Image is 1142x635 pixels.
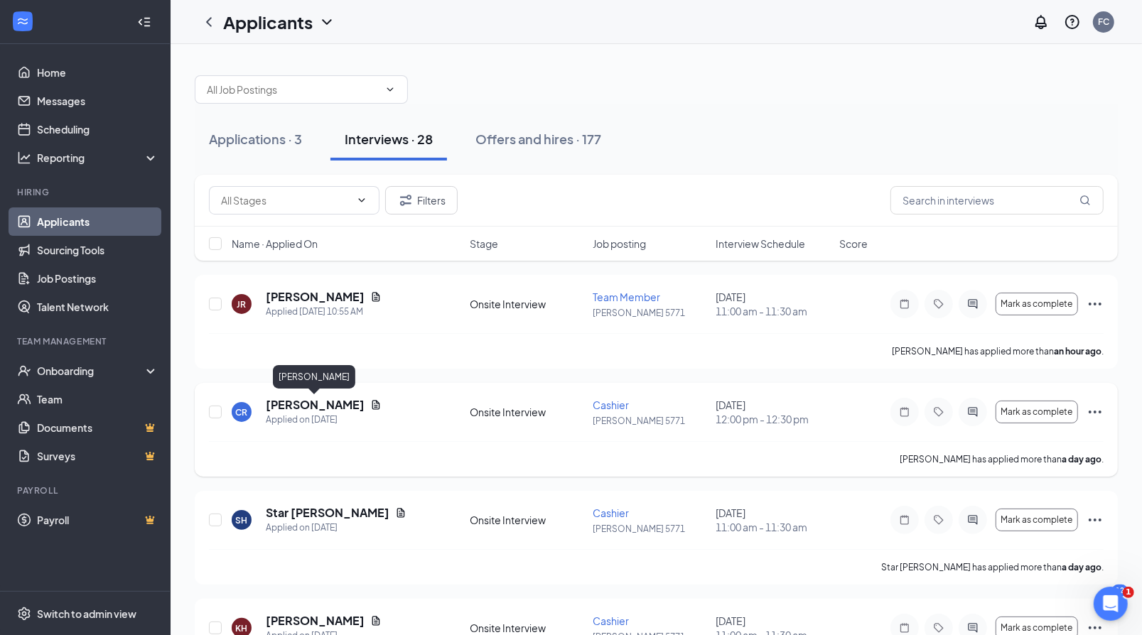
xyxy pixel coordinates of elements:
[17,484,156,496] div: Payroll
[384,84,396,95] svg: ChevronDown
[716,290,831,318] div: [DATE]
[716,520,831,534] span: 11:00 am - 11:30 am
[896,514,913,526] svg: Note
[1001,623,1072,633] span: Mark as complete
[716,412,831,426] span: 12:00 pm - 12:30 pm
[236,406,248,418] div: CR
[266,613,365,629] h5: [PERSON_NAME]
[892,345,1104,357] p: [PERSON_NAME] has applied more than .
[896,406,913,418] svg: Note
[900,453,1104,465] p: [PERSON_NAME] has applied more than .
[266,413,382,427] div: Applied on [DATE]
[470,405,584,419] div: Onsite Interview
[207,82,379,97] input: All Job Postings
[37,207,158,236] a: Applicants
[996,401,1078,423] button: Mark as complete
[37,293,158,321] a: Talent Network
[37,115,158,143] a: Scheduling
[593,506,629,519] span: Cashier
[964,622,981,634] svg: ActiveChat
[1087,511,1104,528] svg: Ellipses
[37,607,136,621] div: Switch to admin view
[593,307,707,319] p: [PERSON_NAME] 5771
[266,289,365,305] h5: [PERSON_NAME]
[266,521,406,535] div: Applied on [DATE]
[1087,403,1104,420] svg: Ellipses
[716,237,806,251] span: Interview Schedule
[37,442,158,470] a: SurveysCrown
[964,298,981,310] svg: ActiveChat
[930,406,947,418] svg: Tag
[593,237,646,251] span: Job posting
[37,364,146,378] div: Onboarding
[890,186,1104,215] input: Search in interviews
[37,87,158,115] a: Messages
[1001,515,1072,525] span: Mark as complete
[137,15,151,29] svg: Collapse
[930,622,947,634] svg: Tag
[200,13,217,31] a: ChevronLeft
[470,297,584,311] div: Onsite Interview
[17,607,31,621] svg: Settings
[37,236,158,264] a: Sourcing Tools
[370,399,382,411] svg: Document
[716,506,831,534] div: [DATE]
[1064,13,1081,31] svg: QuestionInfo
[237,298,247,310] div: JR
[16,14,30,28] svg: WorkstreamLogo
[223,10,313,34] h1: Applicants
[37,413,158,442] a: DocumentsCrown
[236,622,248,634] div: KH
[221,192,350,208] input: All Stages
[17,151,31,165] svg: Analysis
[236,514,248,526] div: SH
[385,186,458,215] button: Filter Filters
[318,13,335,31] svg: ChevronDown
[716,398,831,426] div: [DATE]
[1079,195,1091,206] svg: MagnifyingGlass
[839,237,868,251] span: Score
[1001,407,1072,417] span: Mark as complete
[716,304,831,318] span: 11:00 am - 11:30 am
[475,130,601,148] div: Offers and hires · 177
[930,514,947,526] svg: Tag
[345,130,433,148] div: Interviews · 28
[593,291,660,303] span: Team Member
[1112,585,1128,597] div: 12
[593,398,629,411] span: Cashier
[1033,13,1050,31] svg: Notifications
[273,365,355,389] div: [PERSON_NAME]
[395,507,406,519] svg: Document
[593,415,707,427] p: [PERSON_NAME] 5771
[209,130,302,148] div: Applications · 3
[397,192,414,209] svg: Filter
[964,406,981,418] svg: ActiveChat
[37,385,158,413] a: Team
[1098,16,1109,28] div: FC
[17,364,31,378] svg: UserCheck
[370,291,382,303] svg: Document
[996,509,1078,531] button: Mark as complete
[996,293,1078,315] button: Mark as complete
[593,614,629,627] span: Cashier
[266,305,382,319] div: Applied [DATE] 10:55 AM
[1094,587,1128,621] iframe: Intercom live chat
[356,195,367,206] svg: ChevronDown
[37,506,158,534] a: PayrollCrown
[1087,295,1104,313] svg: Ellipses
[470,237,498,251] span: Stage
[17,335,156,347] div: Team Management
[37,58,158,87] a: Home
[593,523,707,535] p: [PERSON_NAME] 5771
[470,621,584,635] div: Onsite Interview
[370,615,382,626] svg: Document
[37,151,159,165] div: Reporting
[896,298,913,310] svg: Note
[17,186,156,198] div: Hiring
[896,622,913,634] svg: Note
[37,264,158,293] a: Job Postings
[470,513,584,527] div: Onsite Interview
[964,514,981,526] svg: ActiveChat
[1062,454,1101,465] b: a day ago
[266,397,365,413] h5: [PERSON_NAME]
